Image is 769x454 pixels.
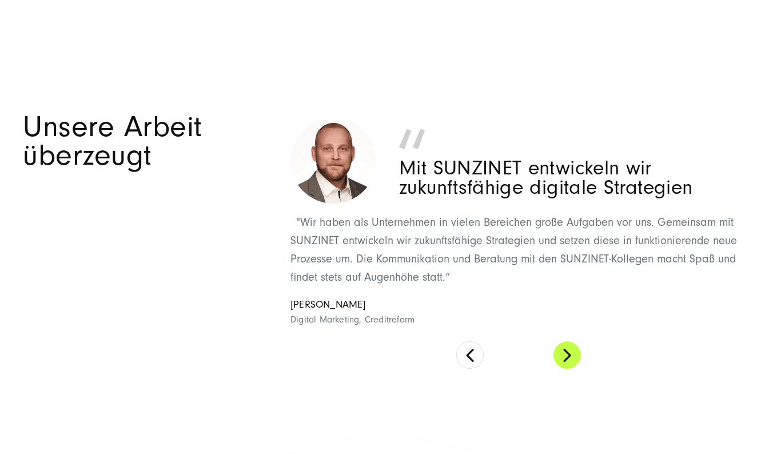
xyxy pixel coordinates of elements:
p: Mit SUNZINET entwickeln wir zukunftsfähige digitale Strategien [399,158,746,197]
span: Digital Marketing, Creditreform [290,313,415,328]
span: [PERSON_NAME] [290,297,415,313]
p: "Wir haben als Unternehmen in vielen Bereichen große Aufgaben vor uns. Gemeinsam mit SUNZINET ent... [290,213,746,286]
img: Tim Tuesselmann - Creditreform - Digital Marketing - Zitat für Digitalagentur SUNZINET [290,118,376,204]
h2: Unsere Arbeit überzeugt [23,113,276,170]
